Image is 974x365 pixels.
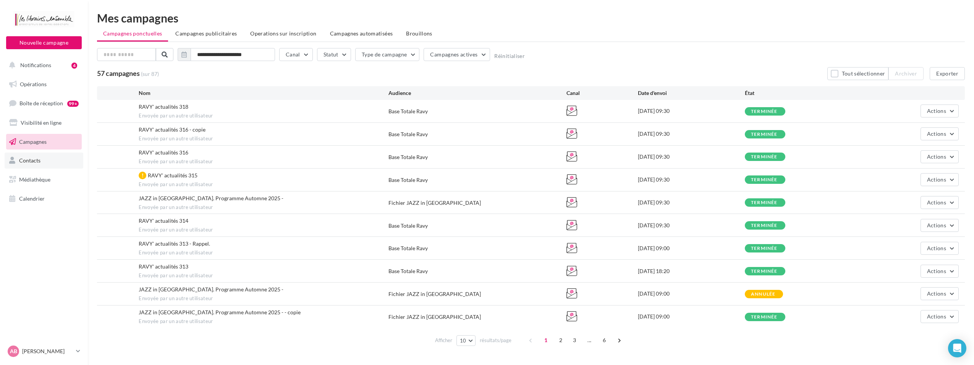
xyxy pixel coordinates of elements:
a: Visibilité en ligne [5,115,83,131]
a: Médiathèque [5,172,83,188]
div: 4 [71,63,77,69]
div: annulée [751,292,775,297]
span: Envoyée par un autre utilisateur [139,249,388,256]
div: terminée [751,246,778,251]
span: Envoyée par un autre utilisateur [139,318,388,325]
div: Canal [566,89,638,97]
button: Notifications 4 [5,57,80,73]
div: terminée [751,223,778,228]
span: AB [10,347,17,355]
div: Fichier JAZZ in [GEOGRAPHIC_DATA] [388,290,481,298]
span: RAVY' actualités 316 [139,149,188,156]
span: (sur 87) [141,70,159,78]
span: Campagnes publicitaires [175,30,237,37]
span: RAVY' actualités 313 - Rappel. [139,240,210,247]
div: terminée [751,269,778,274]
span: 57 campagnes [97,69,140,77]
span: 1 [540,334,552,346]
button: Canal [279,48,313,61]
span: JAZZ in RAVY. Programme Automne 2025 - [139,286,283,293]
button: Actions [921,287,959,300]
span: RAVY' actualités 314 [139,217,188,224]
span: RAVY' actualités 315 [148,172,197,178]
div: [DATE] 09:00 [638,290,745,297]
span: Campagnes automatisées [330,30,393,37]
span: Médiathèque [19,176,50,183]
div: terminée [751,177,778,182]
div: terminée [751,109,778,114]
a: Boîte de réception99+ [5,95,83,111]
span: Actions [927,108,946,114]
span: Afficher [435,337,452,344]
span: Actions [927,199,946,206]
button: Actions [921,310,959,323]
span: Actions [927,313,946,320]
button: Tout sélectionner [827,67,888,80]
div: [DATE] 09:00 [638,313,745,320]
span: JAZZ in RAVY. Programme Automne 2025 - [139,195,283,201]
button: Campagnes actives [424,48,490,61]
span: Campagnes [19,138,47,145]
button: Nouvelle campagne [6,36,82,49]
div: [DATE] 09:30 [638,199,745,206]
div: Base Totale Ravy [388,176,428,184]
span: RAVY' actualités 316 - copie [139,126,205,133]
div: Base Totale Ravy [388,222,428,230]
span: Envoyée par un autre utilisateur [139,158,388,165]
button: Actions [921,173,959,186]
div: Date d'envoi [638,89,745,97]
span: Envoyée par un autre utilisateur [139,204,388,211]
button: Exporter [930,67,965,80]
a: Calendrier [5,191,83,207]
span: Contacts [19,157,40,164]
span: Actions [927,290,946,297]
span: Visibilité en ligne [21,119,61,126]
button: Réinitialiser [494,53,525,59]
button: Actions [921,219,959,232]
span: Envoyée par un autre utilisateur [139,113,388,119]
span: Envoyée par un autre utilisateur [139,272,388,279]
span: Opérations [20,81,47,87]
div: [DATE] 18:20 [638,267,745,275]
div: Fichier JAZZ in [GEOGRAPHIC_DATA] [388,199,481,207]
a: AB [PERSON_NAME] [6,344,82,359]
div: terminée [751,315,778,320]
div: Nom [139,89,388,97]
div: État [745,89,852,97]
button: Actions [921,105,959,117]
div: [DATE] 09:30 [638,130,745,138]
div: Audience [388,89,567,97]
span: résultats/page [480,337,511,344]
span: Actions [927,222,946,228]
button: Actions [921,265,959,278]
button: Archiver [888,67,924,80]
span: Envoyée par un autre utilisateur [139,135,388,142]
button: Actions [921,196,959,209]
span: Boîte de réception [19,100,63,106]
div: terminée [751,154,778,159]
span: Actions [927,245,946,251]
div: [DATE] 09:30 [638,176,745,183]
span: Envoyée par un autre utilisateur [139,227,388,233]
span: Brouillons [406,30,432,37]
span: Actions [927,153,946,160]
button: Statut [317,48,351,61]
p: [PERSON_NAME] [22,347,73,355]
button: Actions [921,150,959,163]
span: 10 [460,338,466,344]
span: Envoyée par un autre utilisateur [139,181,388,188]
div: Base Totale Ravy [388,244,428,252]
div: Fichier JAZZ in [GEOGRAPHIC_DATA] [388,313,481,321]
div: terminée [751,200,778,205]
span: Actions [927,130,946,137]
div: [DATE] 09:30 [638,222,745,229]
div: terminée [751,132,778,137]
span: 2 [555,334,567,346]
span: Envoyée par un autre utilisateur [139,295,388,302]
button: Type de campagne [355,48,420,61]
span: Calendrier [19,195,45,202]
span: ... [583,334,595,346]
a: Contacts [5,153,83,169]
span: RAVY' actualités 318 [139,103,188,110]
div: [DATE] 09:30 [638,107,745,115]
